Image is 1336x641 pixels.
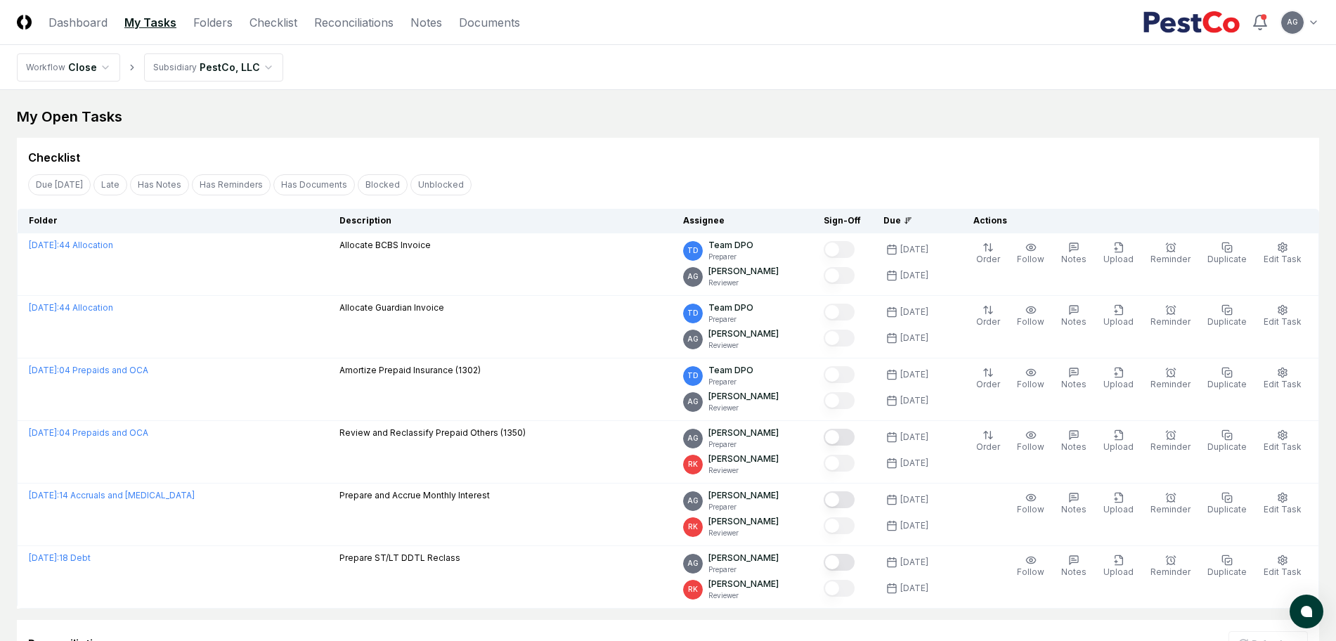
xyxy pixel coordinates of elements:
button: Reminder [1148,489,1193,519]
a: Reconciliations [314,14,394,31]
span: TD [687,370,699,381]
button: atlas-launcher [1290,595,1323,628]
span: Upload [1103,316,1134,327]
button: Upload [1101,239,1136,268]
span: Upload [1103,441,1134,452]
button: Mark complete [824,392,855,409]
button: Upload [1101,552,1136,581]
button: Edit Task [1261,427,1304,456]
p: Reviewer [708,528,779,538]
span: Notes [1061,441,1087,452]
p: [PERSON_NAME] [708,265,779,278]
a: My Tasks [124,14,176,31]
span: Edit Task [1264,566,1302,577]
button: Order [973,427,1003,456]
button: Mark complete [824,491,855,508]
span: Upload [1103,254,1134,264]
p: Prepare ST/LT DDTL Reclass [339,552,460,564]
nav: breadcrumb [17,53,283,82]
span: Duplicate [1207,379,1247,389]
span: AG [687,334,699,344]
button: Mark complete [824,304,855,320]
p: Preparer [708,314,753,325]
button: Upload [1101,489,1136,519]
span: Edit Task [1264,254,1302,264]
p: Preparer [708,502,779,512]
span: Upload [1103,504,1134,514]
span: Notes [1061,254,1087,264]
span: Edit Task [1264,504,1302,514]
p: [PERSON_NAME] [708,453,779,465]
button: Reminder [1148,552,1193,581]
button: Edit Task [1261,239,1304,268]
div: [DATE] [900,493,928,506]
div: Due [883,214,940,227]
span: Duplicate [1207,441,1247,452]
div: [DATE] [900,394,928,407]
button: Mark complete [824,330,855,347]
a: Checklist [249,14,297,31]
div: [DATE] [900,306,928,318]
p: Preparer [708,439,779,450]
img: PestCo logo [1143,11,1240,34]
span: [DATE] : [29,427,59,438]
button: Mark complete [824,455,855,472]
div: [DATE] [900,368,928,381]
span: AG [687,433,699,443]
button: Notes [1058,239,1089,268]
span: AG [687,496,699,506]
p: Prepare and Accrue Monthly Interest [339,489,490,502]
a: [DATE]:44 Allocation [29,302,113,313]
img: Logo [17,15,32,30]
p: [PERSON_NAME] [708,515,779,528]
div: Workflow [26,61,65,74]
button: Order [973,364,1003,394]
span: RK [688,584,698,595]
span: Follow [1017,254,1044,264]
span: RK [688,459,698,470]
span: Duplicate [1207,504,1247,514]
button: Duplicate [1205,552,1250,581]
span: Upload [1103,379,1134,389]
span: Order [976,254,1000,264]
span: AG [687,396,699,407]
button: Notes [1058,427,1089,456]
button: Follow [1014,239,1047,268]
p: [PERSON_NAME] [708,489,779,502]
span: TD [687,245,699,256]
a: [DATE]:04 Prepaids and OCA [29,427,148,438]
button: Upload [1101,364,1136,394]
p: Amortize Prepaid Insurance (1302) [339,364,481,377]
button: Late [93,174,127,195]
th: Folder [18,209,328,233]
button: Duplicate [1205,489,1250,519]
button: Upload [1101,302,1136,331]
button: Follow [1014,552,1047,581]
span: Follow [1017,566,1044,577]
button: Mark complete [824,267,855,284]
p: Team DPO [708,239,753,252]
p: Team DPO [708,364,753,377]
span: Edit Task [1264,379,1302,389]
button: Blocked [358,174,408,195]
span: Follow [1017,379,1044,389]
span: [DATE] : [29,240,59,250]
div: My Open Tasks [17,107,1319,127]
span: [DATE] : [29,552,59,563]
span: RK [688,522,698,532]
button: Notes [1058,364,1089,394]
span: Duplicate [1207,316,1247,327]
button: Reminder [1148,302,1193,331]
p: [PERSON_NAME] [708,578,779,590]
button: Has Notes [130,174,189,195]
button: Unblocked [410,174,472,195]
button: Follow [1014,364,1047,394]
button: Due Today [28,174,91,195]
div: [DATE] [900,243,928,256]
p: [PERSON_NAME] [708,427,779,439]
button: Duplicate [1205,427,1250,456]
div: Actions [962,214,1308,227]
span: Follow [1017,316,1044,327]
button: Reminder [1148,364,1193,394]
span: Notes [1061,504,1087,514]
